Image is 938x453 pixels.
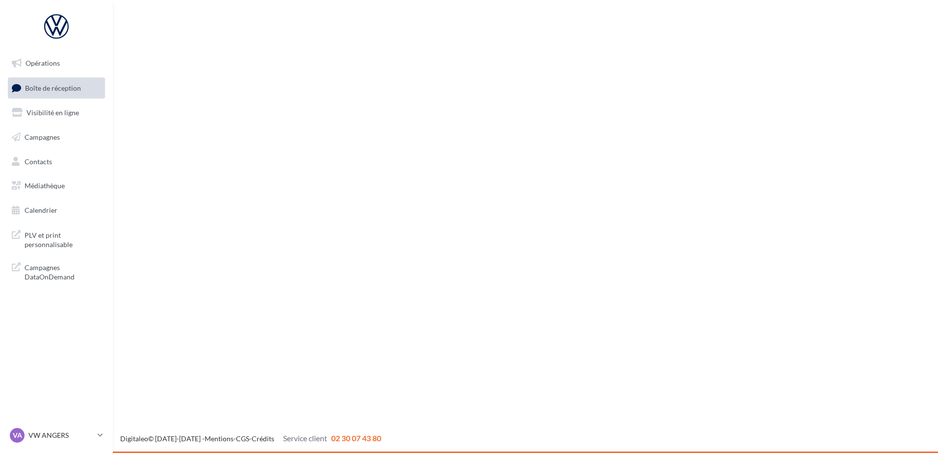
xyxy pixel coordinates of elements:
[6,53,107,74] a: Opérations
[6,127,107,148] a: Campagnes
[6,102,107,123] a: Visibilité en ligne
[6,225,107,253] a: PLV et print personnalisable
[252,434,274,443] a: Crédits
[25,261,101,282] span: Campagnes DataOnDemand
[120,434,148,443] a: Digitaleo
[26,59,60,67] span: Opérations
[331,433,381,443] span: 02 30 07 43 80
[28,430,94,440] p: VW ANGERS
[25,181,65,190] span: Médiathèque
[6,176,107,196] a: Médiathèque
[6,200,107,221] a: Calendrier
[25,228,101,250] span: PLV et print personnalisable
[6,77,107,99] a: Boîte de réception
[6,257,107,286] a: Campagnes DataOnDemand
[205,434,234,443] a: Mentions
[25,157,52,165] span: Contacts
[6,151,107,172] a: Contacts
[120,434,381,443] span: © [DATE]-[DATE] - - -
[25,83,81,92] span: Boîte de réception
[13,430,22,440] span: VA
[25,133,60,141] span: Campagnes
[283,433,327,443] span: Service client
[236,434,249,443] a: CGS
[25,206,57,214] span: Calendrier
[8,426,105,445] a: VA VW ANGERS
[26,108,79,117] span: Visibilité en ligne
